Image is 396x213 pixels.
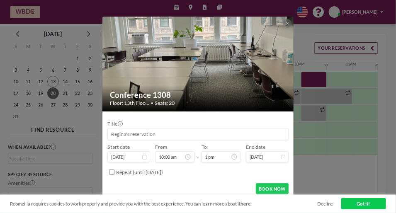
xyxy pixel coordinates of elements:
[256,183,289,194] button: BOOK NOW
[10,201,317,207] span: Roomzilla requires cookies to work properly and provide you with the best experience. You can lea...
[155,100,175,106] span: Seats: 20
[116,169,163,175] label: Repeat (until [DATE])
[317,201,333,207] a: Decline
[246,144,265,150] label: End date
[107,144,130,150] label: Start date
[341,198,386,209] a: Got it!
[151,101,153,106] span: •
[110,90,287,100] h2: Conference 1308
[110,100,149,106] span: Floor: 13th Floo...
[241,201,252,206] a: here.
[107,121,122,127] label: Title
[202,144,207,150] label: To
[197,146,199,160] span: -
[155,144,167,150] label: From
[108,128,288,139] input: Regina's reservation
